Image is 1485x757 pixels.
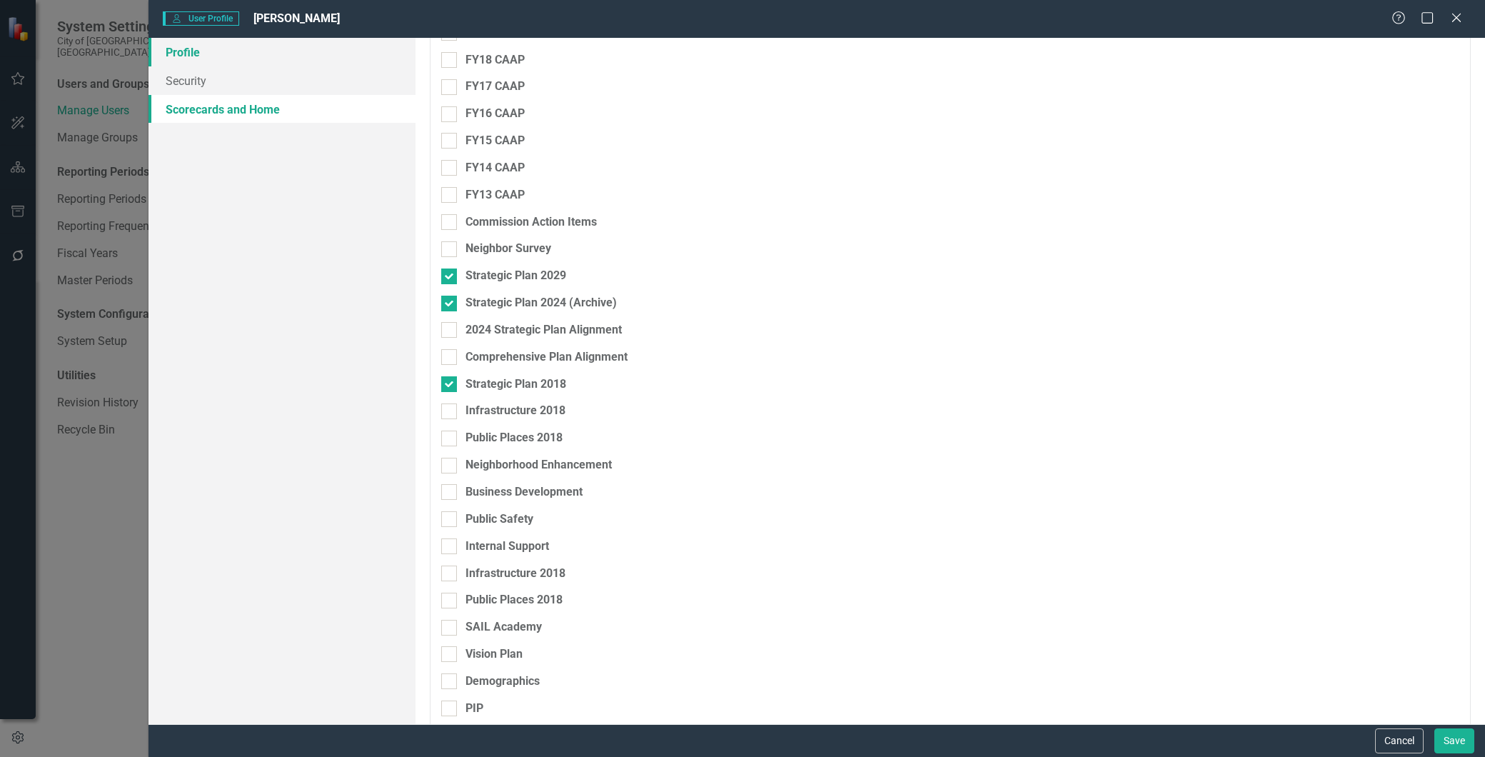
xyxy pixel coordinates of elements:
[148,66,416,95] a: Security
[465,349,628,366] div: Comprehensive Plan Alignment
[465,538,549,555] div: Internal Support
[465,133,525,149] div: FY15 CAAP
[465,566,565,582] div: Infrastructure 2018
[1434,728,1474,753] button: Save
[465,79,525,95] div: FY17 CAAP
[465,673,540,690] div: Demographics
[465,457,612,473] div: Neighborhood Enhancement
[148,95,416,124] a: Scorecards and Home
[465,701,483,717] div: PIP
[465,187,525,204] div: FY13 CAAP
[465,52,525,69] div: FY18 CAAP
[465,160,525,176] div: FY14 CAAP
[465,376,566,393] div: Strategic Plan 2018
[163,11,239,26] span: User Profile
[465,484,583,501] div: Business Development
[465,511,533,528] div: Public Safety
[465,214,597,231] div: Commission Action Items
[465,592,563,608] div: Public Places 2018
[465,403,565,419] div: Infrastructure 2018
[465,268,566,284] div: Strategic Plan 2029
[465,322,622,339] div: 2024 Strategic Plan Alignment
[465,295,617,311] div: Strategic Plan 2024 (Archive)
[465,430,563,446] div: Public Places 2018
[465,106,525,122] div: FY16 CAAP
[253,11,340,25] span: [PERSON_NAME]
[465,619,542,636] div: SAIL Academy
[1375,728,1424,753] button: Cancel
[148,38,416,66] a: Profile
[465,646,523,663] div: Vision Plan
[465,241,551,257] div: Neighbor Survey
